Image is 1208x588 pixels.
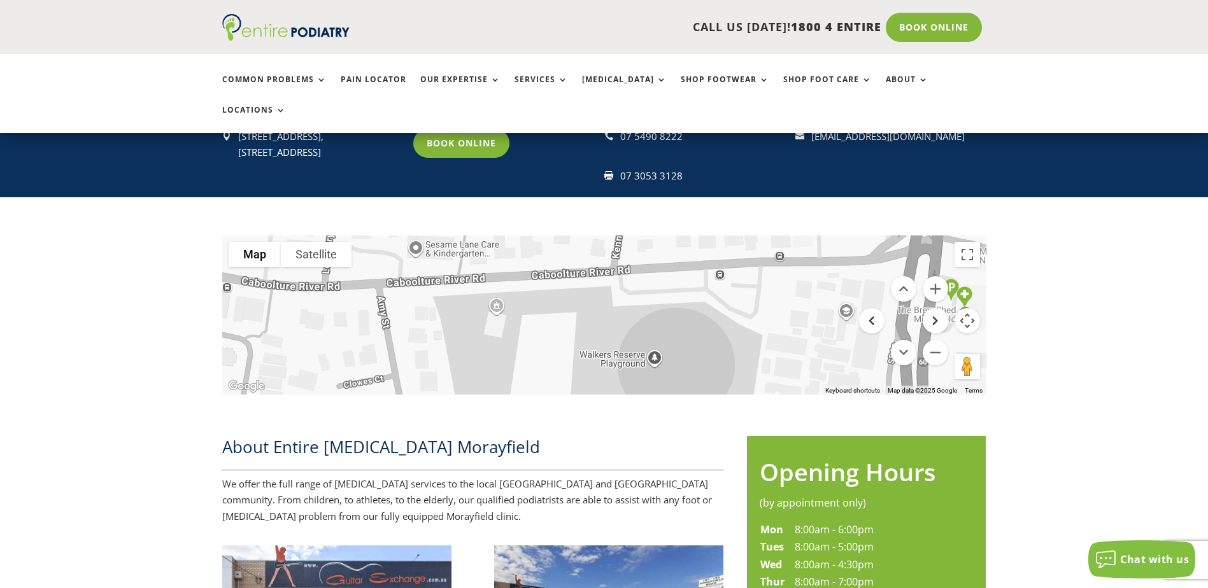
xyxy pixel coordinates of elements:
span:  [604,132,613,141]
td: 8:00am - 6:00pm [794,521,960,539]
td: 8:00am - 4:30pm [794,556,960,574]
img: logo (1) [222,14,350,41]
p: We offer the full range of [MEDICAL_DATA] services to the local [GEOGRAPHIC_DATA] and [GEOGRAPHIC... [222,476,724,525]
a: Open this area in Google Maps (opens a new window) [225,378,267,395]
div: Clinic [951,281,977,314]
button: Show street map [229,242,281,267]
span: Chat with us [1120,552,1189,566]
button: Toggle fullscreen view [955,242,980,267]
button: Move up [891,276,916,302]
a: Book Online [413,129,509,158]
td: 8:00am - 5:00pm [794,538,960,556]
span: 1800 4 ENTIRE [791,19,881,34]
button: Move right [923,308,948,333]
button: Show satellite imagery [281,242,352,267]
div: 07 3053 3128 [620,168,784,185]
strong: Tues [760,540,784,554]
a: Pain Locator [341,75,406,102]
span:  [222,132,231,141]
div: Parking [938,274,964,306]
img: Google [225,378,267,395]
button: Move left [859,308,885,333]
a: Our Expertise [420,75,501,102]
strong: Mon [760,522,783,536]
div: 07 5490 8222 [620,129,784,145]
a: Entire Podiatry [222,31,350,43]
span:  [604,171,613,180]
button: Zoom in [923,276,948,302]
h2: Opening Hours [760,455,974,495]
a: Locations [222,106,286,133]
p: CALL US [DATE]! [399,19,881,36]
div: (by appointment only) [760,495,974,512]
a: Terms [965,387,983,394]
button: Drag Pegman onto the map to open Street View [955,354,980,379]
a: Shop Foot Care [783,75,872,102]
p: [STREET_ADDRESS], [STREET_ADDRESS] [238,129,402,161]
span: Map data ©2025 Google [888,387,957,394]
a: Book Online [886,13,982,42]
span:  [795,132,804,141]
h2: About Entire [MEDICAL_DATA] Morayfield [222,435,724,465]
a: Services [515,75,568,102]
button: Move down [891,340,916,365]
button: Map camera controls [955,308,980,333]
a: Common Problems [222,75,327,102]
button: Chat with us [1088,540,1195,578]
strong: Wed [760,557,782,571]
a: [MEDICAL_DATA] [582,75,667,102]
a: Shop Footwear [681,75,769,102]
a: About [886,75,928,102]
button: Keyboard shortcuts [825,386,880,395]
button: Zoom out [923,340,948,365]
a: [EMAIL_ADDRESS][DOMAIN_NAME] [811,130,965,143]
